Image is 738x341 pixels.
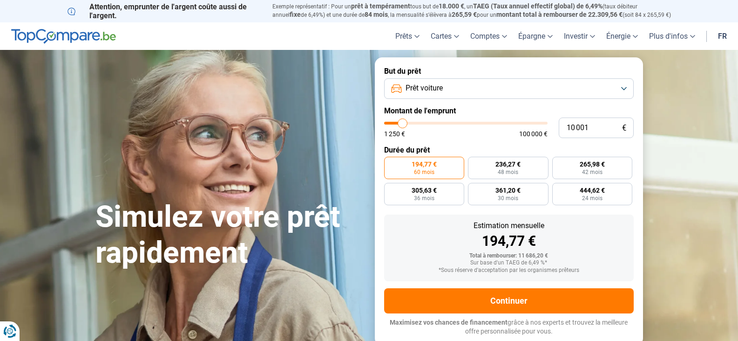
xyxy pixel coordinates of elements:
[495,161,521,167] span: 236,27 €
[414,169,434,175] span: 60 mois
[582,195,603,201] span: 24 mois
[465,22,513,50] a: Comptes
[384,131,405,137] span: 1 250 €
[392,267,626,274] div: *Sous réserve d'acceptation par les organismes prêteurs
[392,234,626,248] div: 194,77 €
[390,319,508,326] span: Maximisez vos chances de financement
[498,195,518,201] span: 30 mois
[582,169,603,175] span: 42 mois
[11,29,116,44] img: TopCompare
[513,22,558,50] a: Épargne
[390,22,425,50] a: Prêts
[622,124,626,132] span: €
[412,161,437,167] span: 194,77 €
[272,2,671,19] p: Exemple représentatif : Pour un tous but de , un (taux débiteur annuel de 6,49%) et une durée de ...
[392,260,626,266] div: Sur base d'un TAEG de 6,49 %*
[365,11,388,18] span: 84 mois
[498,169,518,175] span: 48 mois
[712,22,732,50] a: fr
[384,78,634,99] button: Prêt voiture
[425,22,465,50] a: Cartes
[351,2,410,10] span: prêt à tempérament
[412,187,437,194] span: 305,63 €
[473,2,603,10] span: TAEG (Taux annuel effectif global) de 6,49%
[643,22,701,50] a: Plus d'infos
[601,22,643,50] a: Énergie
[580,187,605,194] span: 444,62 €
[384,67,634,76] label: But du prêt
[392,253,626,259] div: Total à rembourser: 11 686,20 €
[439,2,464,10] span: 18.000 €
[495,187,521,194] span: 361,20 €
[68,2,261,20] p: Attention, emprunter de l'argent coûte aussi de l'argent.
[95,199,364,271] h1: Simulez votre prêt rapidement
[384,106,634,115] label: Montant de l'emprunt
[392,222,626,230] div: Estimation mensuelle
[452,11,477,18] span: 265,59 €
[519,131,548,137] span: 100 000 €
[406,83,443,93] span: Prêt voiture
[384,318,634,336] p: grâce à nos experts et trouvez la meilleure offre personnalisée pour vous.
[290,11,301,18] span: fixe
[414,195,434,201] span: 36 mois
[558,22,601,50] a: Investir
[384,288,634,313] button: Continuer
[384,146,634,154] label: Durée du prêt
[580,161,605,167] span: 265,98 €
[496,11,623,18] span: montant total à rembourser de 22.309,56 €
